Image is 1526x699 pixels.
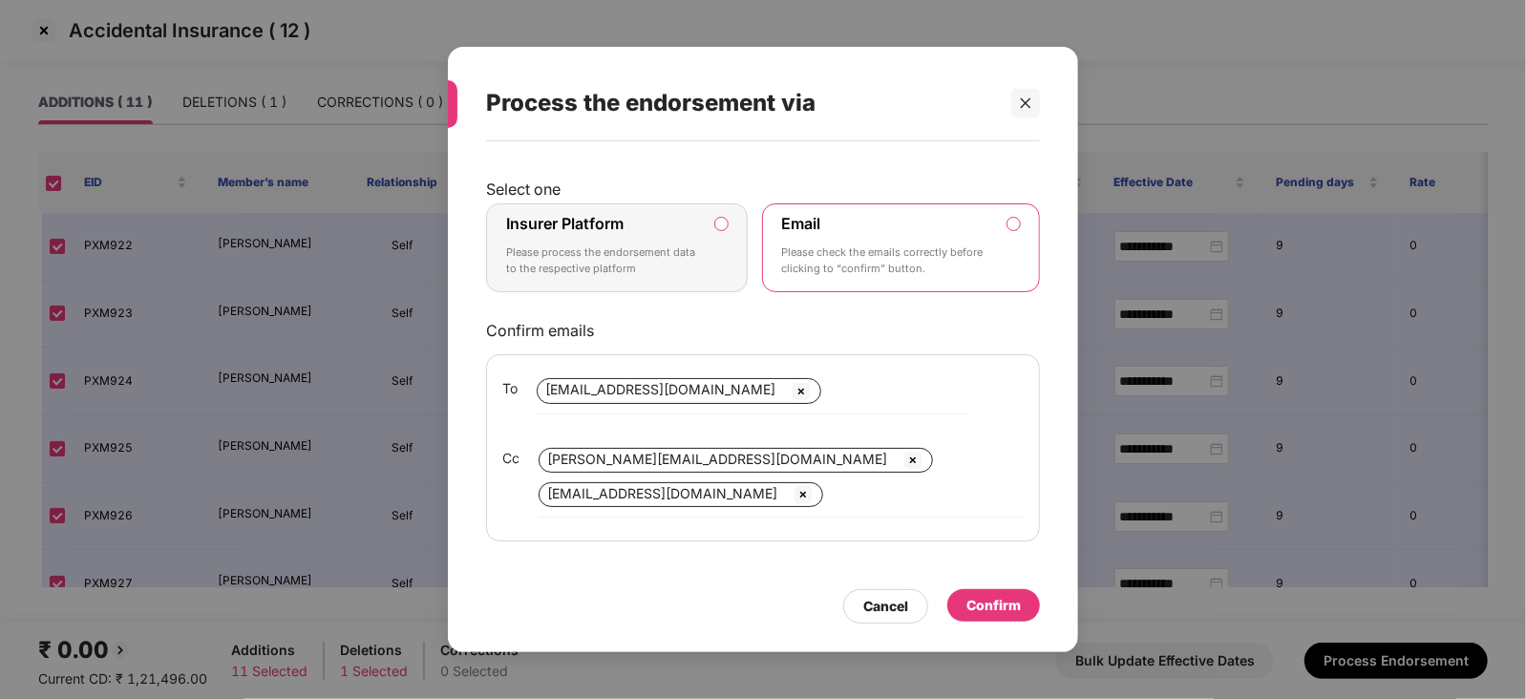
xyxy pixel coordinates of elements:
[792,483,815,506] img: svg+xml;base64,PHN2ZyBpZD0iQ3Jvc3MtMzJ4MzIiIHhtbG5zPSJodHRwOi8vd3d3LnczLm9yZy8yMDAwL3N2ZyIgd2lkdG...
[502,378,518,399] span: To
[1007,218,1020,230] input: EmailPlease check the emails correctly before clicking to “confirm” button.
[715,218,728,230] input: Insurer PlatformPlease process the endorsement data to the respective platform
[545,381,775,397] span: [EMAIL_ADDRESS][DOMAIN_NAME]
[506,244,701,278] p: Please process the endorsement data to the respective platform
[782,214,821,233] label: Email
[547,485,777,501] span: [EMAIL_ADDRESS][DOMAIN_NAME]
[486,66,994,140] div: Process the endorsement via
[547,451,887,467] span: [PERSON_NAME][EMAIL_ADDRESS][DOMAIN_NAME]
[1019,96,1032,110] span: close
[506,214,624,233] label: Insurer Platform
[863,596,908,617] div: Cancel
[901,449,924,472] img: svg+xml;base64,PHN2ZyBpZD0iQ3Jvc3MtMzJ4MzIiIHhtbG5zPSJodHRwOi8vd3d3LnczLm9yZy8yMDAwL3N2ZyIgd2lkdG...
[966,595,1021,616] div: Confirm
[782,244,994,278] p: Please check the emails correctly before clicking to “confirm” button.
[790,380,813,403] img: svg+xml;base64,PHN2ZyBpZD0iQ3Jvc3MtMzJ4MzIiIHhtbG5zPSJodHRwOi8vd3d3LnczLm9yZy8yMDAwL3N2ZyIgd2lkdG...
[486,180,1040,199] p: Select one
[486,321,1040,340] p: Confirm emails
[502,448,519,469] span: Cc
